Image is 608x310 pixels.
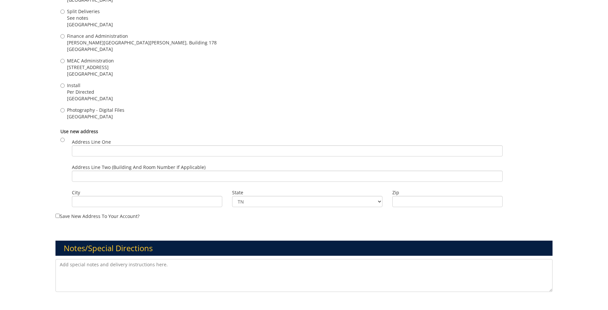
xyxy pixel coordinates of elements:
input: Photography - Digital Files [GEOGRAPHIC_DATA] [60,108,65,112]
label: City [72,189,222,196]
input: City [72,196,222,207]
h3: Notes/Special Directions [55,241,552,256]
span: [GEOGRAPHIC_DATA] [67,21,113,28]
span: [GEOGRAPHIC_DATA] [67,95,113,102]
label: Address Line One [72,139,502,156]
span: Install [67,82,113,89]
span: MEAC Administration [67,58,114,64]
label: Address Line Two (Building and Room Number if applicable) [72,164,502,182]
b: Use new address [60,128,98,134]
input: Finance and Administration [PERSON_NAME][GEOGRAPHIC_DATA][PERSON_NAME], Building 178 [GEOGRAPHIC_... [60,34,65,38]
input: MEAC Administration [STREET_ADDRESS] [GEOGRAPHIC_DATA] [60,59,65,63]
span: [GEOGRAPHIC_DATA] [67,46,217,53]
input: Address Line Two (Building and Room Number if applicable) [72,171,502,182]
span: [GEOGRAPHIC_DATA] [67,71,114,77]
input: Split Deliveries See notes [GEOGRAPHIC_DATA] [60,10,65,14]
input: Zip [392,196,503,207]
input: Address Line One [72,145,502,156]
span: Finance and Administration [67,33,217,39]
span: Split Deliveries [67,8,113,15]
label: Zip [392,189,503,196]
span: See notes [67,15,113,21]
span: [GEOGRAPHIC_DATA] [67,113,124,120]
span: Per Directed [67,89,113,95]
label: State [232,189,382,196]
span: [STREET_ADDRESS] [67,64,114,71]
input: Install Per Directed [GEOGRAPHIC_DATA] [60,83,65,88]
input: Save new address to your account? [55,214,60,218]
span: Photography - Digital Files [67,107,124,113]
span: [PERSON_NAME][GEOGRAPHIC_DATA][PERSON_NAME], Building 178 [67,39,217,46]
